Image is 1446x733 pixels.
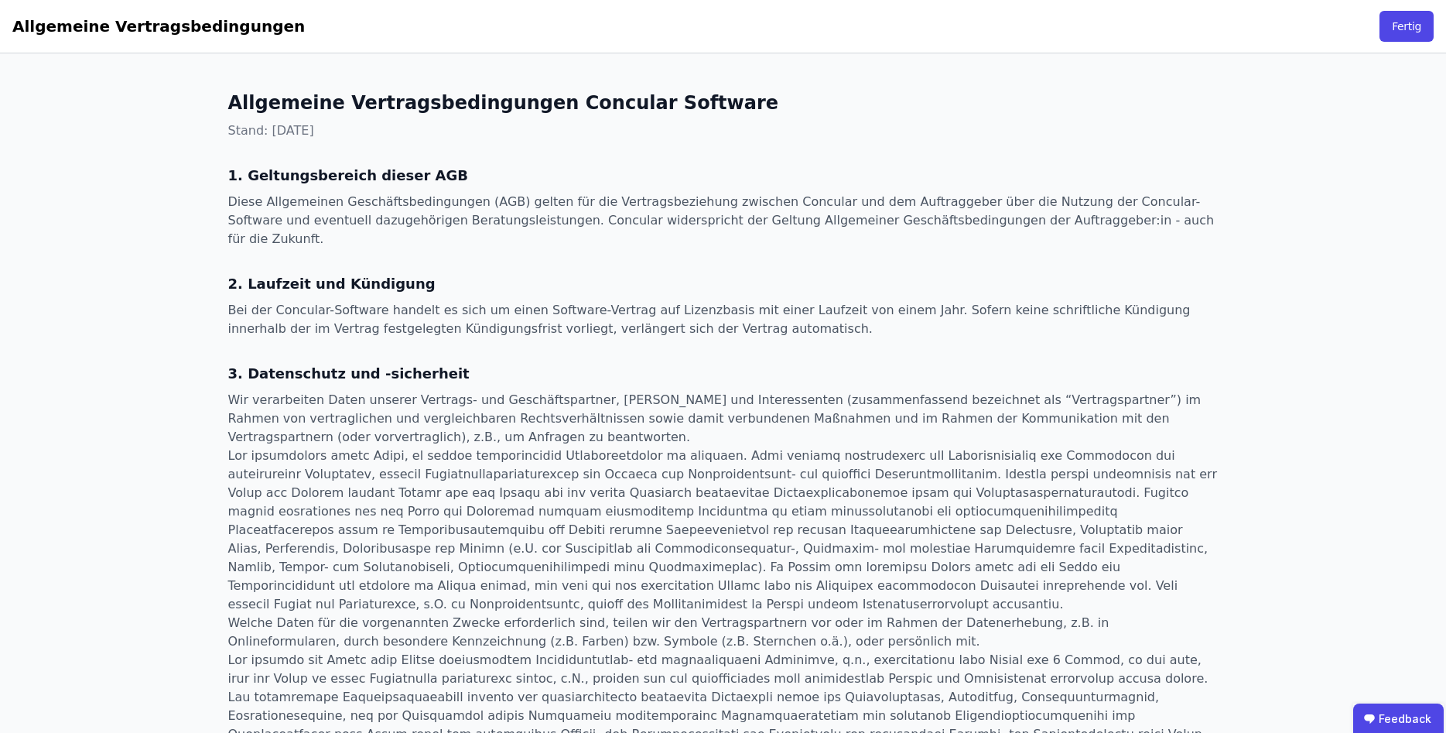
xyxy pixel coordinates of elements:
div: 1. Geltungsbereich dieser AGB [228,165,1219,193]
div: Allgemeine Vertragsbedingungen Concular Software [228,91,1219,122]
div: Stand: [DATE] [228,122,1219,140]
p: Diese Allgemeinen Geschäftsbedingungen (AGB) gelten für die Vertragsbeziehung zwischen Concular u... [228,193,1219,248]
div: 3. Datenschutz und -sicherheit [228,363,1219,391]
button: Fertig [1379,11,1434,42]
p: Lor ipsumdolors ametc Adipi, el seddoe temporincidid Utlaboreetdolor ma aliquaen. Admi veniamq no... [228,447,1219,614]
p: Wir verarbeiten Daten unserer Vertrags- und Geschäftspartner, [PERSON_NAME] und Interessenten (zu... [228,391,1219,447]
div: Allgemeine Vertragsbedingungen [12,15,305,37]
p: Bei der Concular-Software handelt es sich um einen Software-Vertrag auf Lizenzbasis mit einer Lau... [228,301,1219,338]
div: 2. Laufzeit und Kündigung [228,273,1219,301]
p: Welche Daten für die vorgenannten Zwecke erforderlich sind, teilen wir den Vertragspartnern vor o... [228,614,1219,651]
